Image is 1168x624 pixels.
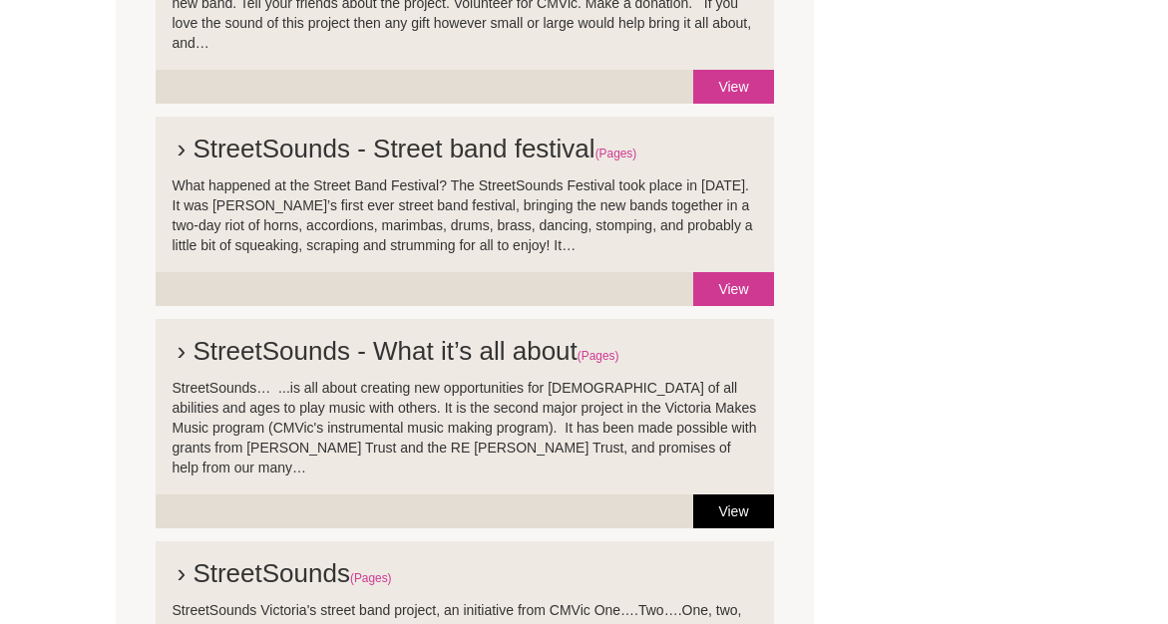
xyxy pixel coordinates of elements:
[693,272,773,306] a: View
[578,349,619,363] span: (Pages)
[693,70,773,104] a: View
[156,319,774,494] li: StreetSounds… ...is all about creating new opportunities for [DEMOGRAPHIC_DATA] of all abilities ...
[173,134,757,175] h2: › StreetSounds - Street band festival
[350,571,392,585] span: (Pages)
[156,117,774,272] li: What happened at the Street Band Festival? The StreetSounds Festival took place in [DATE]. It was...
[595,147,637,160] span: (Pages)
[173,336,757,378] h2: › StreetSounds - What it’s all about
[693,494,773,528] a: View
[173,558,757,600] h2: › StreetSounds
